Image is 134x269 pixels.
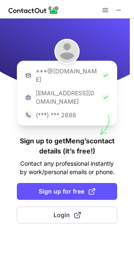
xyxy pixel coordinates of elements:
[24,93,32,102] img: https://contactout.com/extension/app/static/media/login-work-icon.638a5007170bc45168077fde17b29a1...
[17,159,117,176] p: Contact any professional instantly by work/personal emails or phone.
[24,111,32,119] img: https://contactout.com/extension/app/static/media/login-phone-icon.bacfcb865e29de816d437549d7f4cb...
[54,211,81,219] span: Login
[39,187,95,196] span: Sign up for free
[8,5,59,15] img: ContactOut v5.3.10
[17,183,117,200] button: Sign up for free
[102,71,110,80] img: Check Icon
[36,67,98,84] p: ***@[DOMAIN_NAME]
[102,93,110,102] img: Check Icon
[17,207,117,223] button: Login
[36,89,98,106] p: [EMAIL_ADDRESS][DOMAIN_NAME]
[24,71,32,80] img: https://contactout.com/extension/app/static/media/login-email-icon.f64bce713bb5cd1896fef81aa7b14a...
[54,39,80,64] img: Meng Yean CHIN
[17,136,117,156] h1: Sign up to get Meng’s contact details (it’s free!)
